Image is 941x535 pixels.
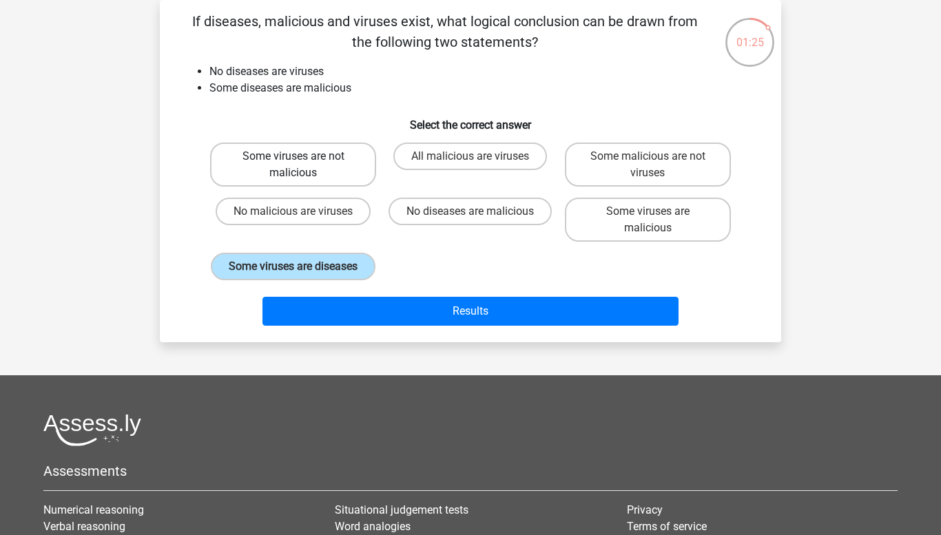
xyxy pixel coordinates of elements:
h6: Select the correct answer [182,107,759,132]
a: Numerical reasoning [43,503,144,516]
label: All malicious are viruses [393,143,547,170]
h5: Assessments [43,463,898,479]
a: Terms of service [627,520,707,533]
img: Assessly logo [43,414,141,446]
button: Results [262,297,679,326]
label: Some viruses are diseases [211,253,375,280]
a: Situational judgement tests [335,503,468,516]
label: Some malicious are not viruses [565,143,731,187]
a: Word analogies [335,520,411,533]
a: Privacy [627,503,663,516]
p: If diseases, malicious and viruses exist, what logical conclusion can be drawn from the following... [182,11,707,52]
a: Verbal reasoning [43,520,125,533]
li: No diseases are viruses [209,63,759,80]
li: Some diseases are malicious [209,80,759,96]
div: 01:25 [724,17,776,51]
label: No malicious are viruses [216,198,371,225]
label: No diseases are malicious [389,198,552,225]
label: Some viruses are not malicious [210,143,376,187]
label: Some viruses are malicious [565,198,731,242]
